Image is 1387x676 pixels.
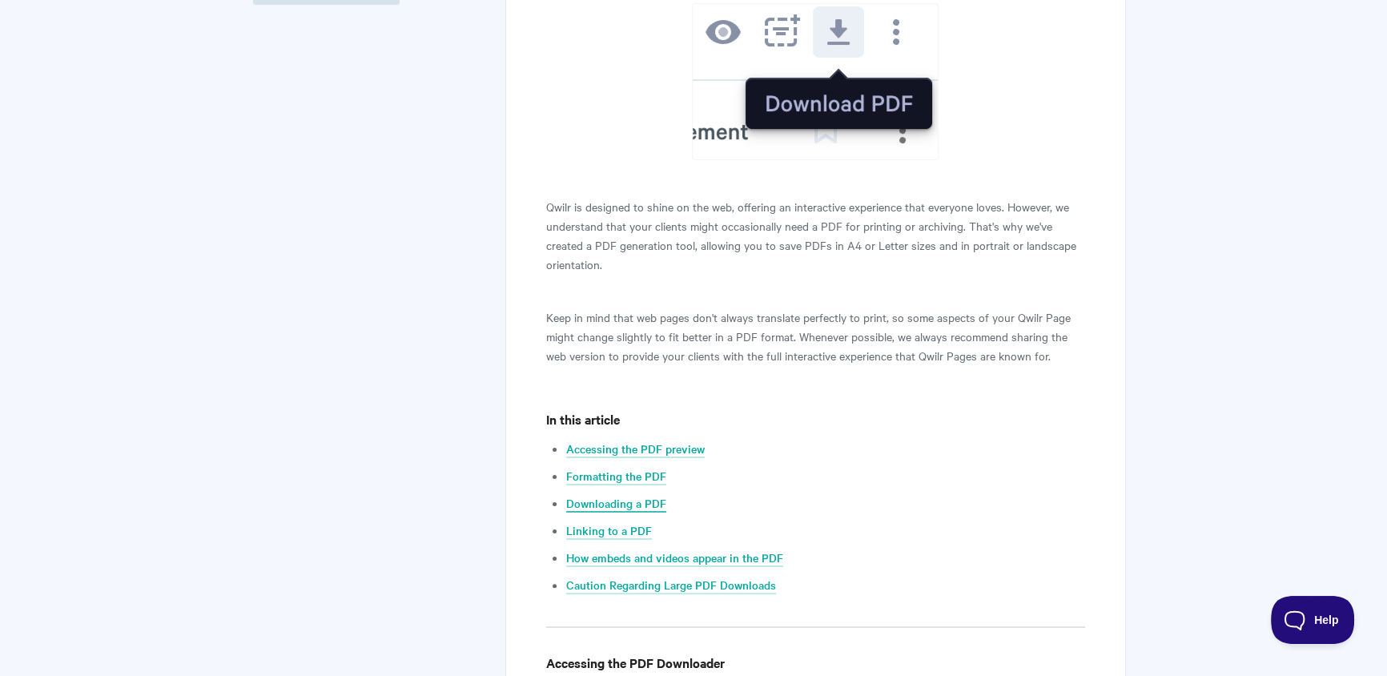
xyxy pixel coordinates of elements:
h4: In this article [546,409,1085,429]
a: Caution Regarding Large PDF Downloads [566,577,776,594]
iframe: Toggle Customer Support [1271,596,1355,644]
a: Formatting the PDF [566,468,666,485]
img: file-KmE8gCVl4F.png [692,3,939,160]
a: Downloading a PDF [566,495,666,513]
a: Accessing the PDF preview [566,441,705,458]
a: How embeds and videos appear in the PDF [566,549,783,567]
p: Keep in mind that web pages don't always translate perfectly to print, so some aspects of your Qw... [546,308,1085,365]
p: Qwilr is designed to shine on the web, offering an interactive experience that everyone loves. Ho... [546,197,1085,274]
h4: Accessing the PDF Downloader [546,653,1085,673]
a: Linking to a PDF [566,522,652,540]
